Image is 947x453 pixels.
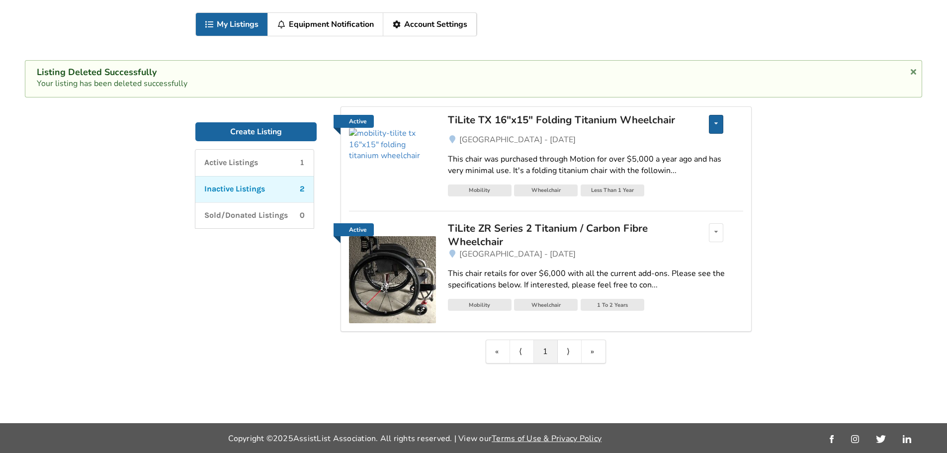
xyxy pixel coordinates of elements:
a: MobilityWheelchairLess Than 1 Year [448,184,743,199]
div: This chair was purchased through Motion for over $5,000 a year ago and has very minimal use. It's... [448,154,743,177]
img: linkedin_link [903,435,911,443]
a: TiLite TX 16"x15" Folding Titanium Wheelchair [448,115,680,134]
span: [GEOGRAPHIC_DATA] - [DATE] [459,249,576,260]
a: Active [334,223,374,236]
a: 1 [534,340,558,363]
div: Listing Deleted Successfully [37,67,910,78]
a: Create Listing [195,122,317,141]
a: First item [486,340,510,363]
img: mobility-tilite tx 16"x15" folding titanium wheelchair [349,128,436,162]
img: mobility-tilite zr series 2 titanium / carbon fibre wheelchair [349,236,436,323]
a: Active [349,115,436,162]
div: Pagination Navigation [486,340,606,363]
a: TiLite ZR Series 2 Titanium / Carbon Fibre Wheelchair [448,223,680,248]
a: [GEOGRAPHIC_DATA] - [DATE] [448,134,743,146]
p: Active Listings [204,157,258,169]
img: twitter_link [876,435,885,443]
a: Previous item [510,340,534,363]
div: Wheelchair [514,299,578,311]
a: Next item [558,340,582,363]
a: [GEOGRAPHIC_DATA] - [DATE] [448,248,743,260]
div: Mobility [448,299,512,311]
img: facebook_link [830,435,834,443]
a: Account Settings [383,13,477,36]
div: Less Than 1 Year [581,184,644,196]
a: This chair was purchased through Motion for over $5,000 a year ago and has very minimal use. It's... [448,146,743,184]
p: Sold/Donated Listings [204,210,288,221]
div: TiLite ZR Series 2 Titanium / Carbon Fibre Wheelchair [448,222,680,248]
a: Active [349,223,436,323]
a: Equipment Notification [268,13,383,36]
img: instagram_link [851,435,859,443]
span: [GEOGRAPHIC_DATA] - [DATE] [459,134,576,145]
div: Mobility [448,184,512,196]
p: 1 [300,157,305,169]
p: Inactive Listings [204,183,265,195]
div: Your listing has been deleted successfully [37,67,910,90]
p: 2 [300,183,305,195]
a: Active [334,115,374,128]
p: 0 [300,210,305,221]
div: This chair retails for over $6,000 with all the current add-ons. Please see the specifications be... [448,268,743,291]
div: TiLite TX 16"x15" Folding Titanium Wheelchair [448,113,680,126]
a: MobilityWheelchair1 To 2 Years [448,299,743,314]
a: Terms of Use & Privacy Policy [492,433,602,444]
a: Last item [582,340,605,363]
a: My Listings [196,13,268,36]
div: Wheelchair [514,184,578,196]
a: This chair retails for over $6,000 with all the current add-ons. Please see the specifications be... [448,260,743,299]
div: 1 To 2 Years [581,299,644,311]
